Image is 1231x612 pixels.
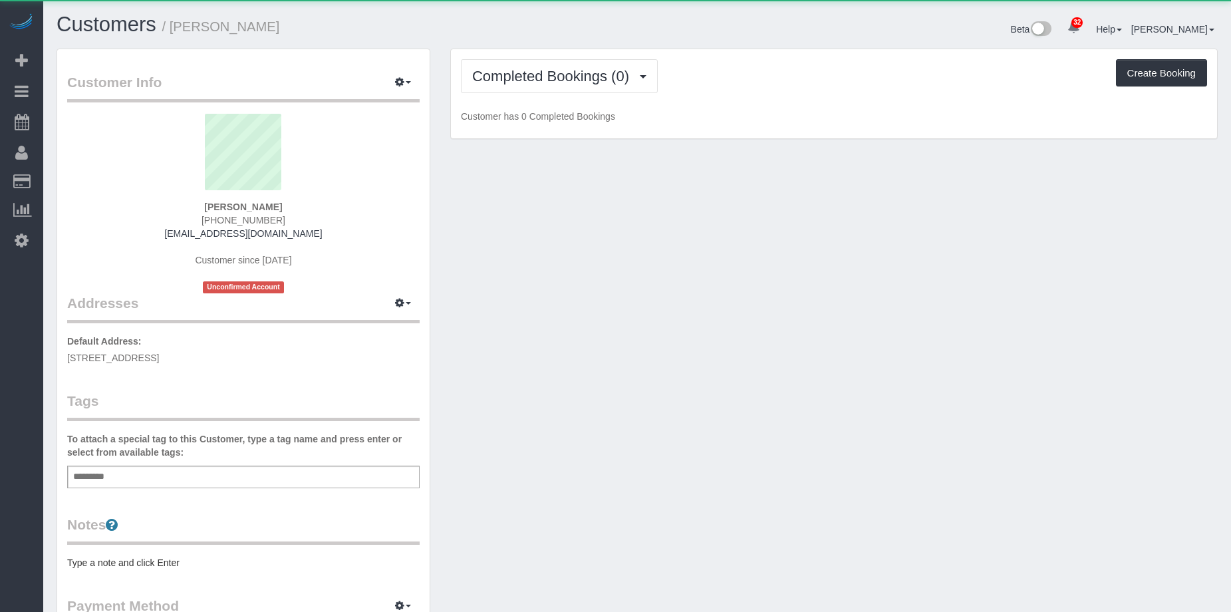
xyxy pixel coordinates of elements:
span: 32 [1071,17,1083,28]
strong: [PERSON_NAME] [204,202,282,212]
a: [PERSON_NAME] [1131,24,1214,35]
legend: Tags [67,391,420,421]
img: New interface [1029,21,1051,39]
a: Customers [57,13,156,36]
p: Customer has 0 Completed Bookings [461,110,1207,123]
legend: Notes [67,515,420,545]
span: Completed Bookings (0) [472,68,636,84]
img: Automaid Logo [8,13,35,32]
span: [STREET_ADDRESS] [67,353,159,363]
button: Completed Bookings (0) [461,59,658,93]
span: [PHONE_NUMBER] [202,215,285,226]
a: [EMAIL_ADDRESS][DOMAIN_NAME] [164,228,322,239]
span: Customer since [DATE] [195,255,291,265]
small: / [PERSON_NAME] [162,19,280,34]
span: Unconfirmed Account [203,281,284,293]
label: To attach a special tag to this Customer, type a tag name and press enter or select from availabl... [67,432,420,459]
button: Create Booking [1116,59,1207,87]
label: Default Address: [67,335,142,348]
a: Help [1096,24,1122,35]
a: 32 [1061,13,1087,43]
a: Beta [1011,24,1052,35]
legend: Customer Info [67,73,420,102]
pre: Type a note and click Enter [67,556,420,569]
